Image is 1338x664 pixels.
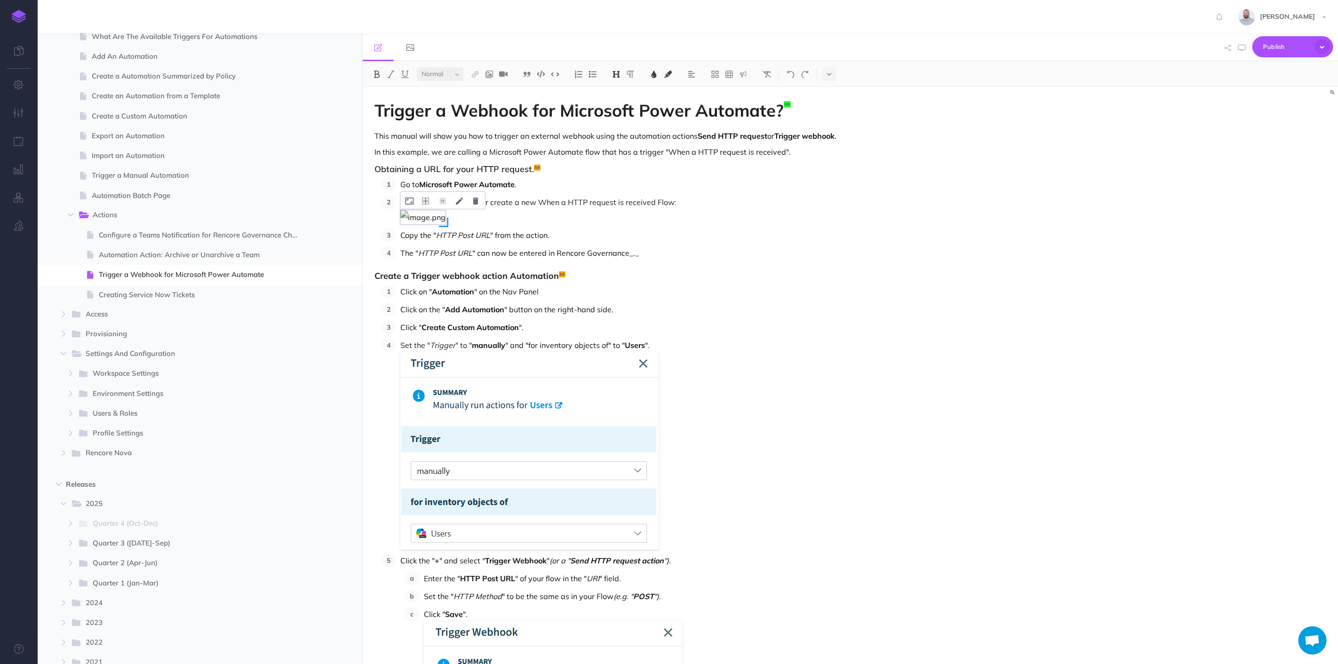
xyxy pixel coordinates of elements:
span: Releases [66,479,294,490]
strong: Microsoft Power Automate [419,180,515,189]
span: Create an Automation from a Template [92,90,306,102]
img: Ordered list button [574,71,583,78]
strong: Trigger webhook [774,131,835,141]
img: Blockquote button [523,71,531,78]
span: Export an Automation [92,130,306,142]
img: Undo [787,71,795,78]
span: Quarter 2 (Apr-Jun) [93,557,292,569]
strong: Add Automation [445,305,504,314]
span: Add An Automation [92,51,306,62]
strong: Automation [432,287,474,296]
strong: Create Custom Automation [422,323,519,332]
span: [PERSON_NAME] [1255,12,1320,21]
img: Callout dropdown menu button [739,71,748,78]
em: URI [587,574,599,583]
span: Access [86,308,292,321]
strong: HTTP Post URL [460,574,515,583]
strong: + [435,556,439,565]
strong: Trigger Webhook [485,556,547,565]
em: HTTP Post URL [436,230,490,240]
span: Trigger a Webhook for Microsoft Power Automate? [374,100,784,121]
strong: Send HTTP request [698,131,767,141]
span: Automation Batch Page [92,190,306,201]
span: Users & Roles [93,408,292,420]
span: Trigger [430,340,455,350]
span: Publish [1263,40,1310,54]
span: 2023 [86,617,292,629]
span: Create a Custom Automation [92,111,306,122]
span: Create a Automation Summarized by Policy [92,71,306,82]
em: ") [664,556,669,565]
p: Click on " " on the Nav Panel [400,285,1034,299]
span: Quarter 3 ([DATE]-Sep) [93,538,292,550]
p: Click " ". [400,320,1034,334]
img: Inline code button [551,71,559,78]
p: In this example, we are calling a Microsoft Power Automate flow that has a trigger "When a HTTP r... [374,146,1034,158]
span: Provisioning [86,328,292,340]
img: Underline button [401,71,409,78]
span: Configure a Teams Notification for Rencore Governance Checks [99,229,306,241]
span: Set the " [400,340,430,350]
em: HTTP Method [454,592,502,601]
span: Go to the desired Flow or create a new When a HTTP request is received Flow: [400,198,677,207]
em: HTTP Post URL [418,248,472,258]
a: Open chat [1298,626,1327,655]
img: Create table button [725,71,733,78]
em: (or a " [550,556,570,565]
img: Italic button [387,71,395,78]
img: Add video button [499,71,508,78]
em: POST [633,592,654,601]
span: Workspace Settings [93,368,292,380]
p: Go to . [400,177,1034,191]
span: 2022 [86,637,292,649]
img: Add image button [485,71,494,78]
img: Clear styles button [763,71,771,78]
span: Profile Settings [93,427,292,440]
p: " and "for inventory objects of" to " ". [400,338,1034,550]
h3: Obtaining a URL for your HTTP request. [374,165,1034,174]
span: Actions [93,209,292,221]
span: Quarter 4 (Oct-Dec) [93,518,292,530]
img: Bold button [373,71,381,78]
img: Paragraph button [626,71,635,78]
img: Alignment dropdown menu button [687,71,696,78]
img: Unordered list button [589,71,597,78]
span: " to " [455,340,472,350]
em: Send HTTP request action [570,556,664,565]
p: Set the " " to be the same as in your Flow [424,589,1034,603]
span: Environment Settings [93,388,292,400]
p: The " " can now be entered in Rencore Governance_._ [400,246,1034,260]
span: What Are The Available Triggers For Automations [92,31,306,42]
p: Enter the " " of your flow in the " " field. [424,571,1034,585]
span: 2024 [86,597,292,609]
span: Rencore Nova [86,447,292,459]
p: This manual will show you how to trigger an external webhook using the automation actions or . [374,130,1034,142]
em: "). [654,592,661,601]
img: dqmYJ6zMSCra9RPGpxPUfVOofRKbTqLnhKYT2M4s.jpg [1239,9,1255,25]
span: Trigger a Manual Automation [92,170,306,181]
img: SaAxRYu2QXXRRjiGHTvC.png [400,352,659,550]
p: Click on the " " button on the right-hand side. [400,302,1034,316]
img: Link button [471,71,479,78]
img: logo-mark.svg [12,10,26,23]
img: Headings dropdown button [612,71,621,78]
span: Creating Service Now Tickets [99,289,306,300]
button: Publish [1252,36,1333,57]
img: Code block button [537,71,545,78]
span: Automation Action: Archive or Unarchive a Team [99,249,306,261]
img: Text color button [650,71,658,78]
span: Import an Automation [92,150,306,161]
p: Click the " " and select " " . [400,553,1034,568]
span: 2025 [86,498,292,510]
p: Copy the " " from the action. [400,228,1034,242]
strong: manually [472,340,505,350]
span: Settings And Configuration [86,348,292,360]
span: Trigger a Webhook for Microsoft Power Automate [99,269,306,280]
span: Create a Trigger webhook action Automation [374,270,559,281]
img: image.png [400,210,446,224]
img: Text background color button [664,71,672,78]
strong: Users [625,340,645,350]
em: (e.g. " [613,592,633,601]
strong: Save [445,609,463,619]
span: Quarter 1 (Jan-Mar) [93,577,292,590]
